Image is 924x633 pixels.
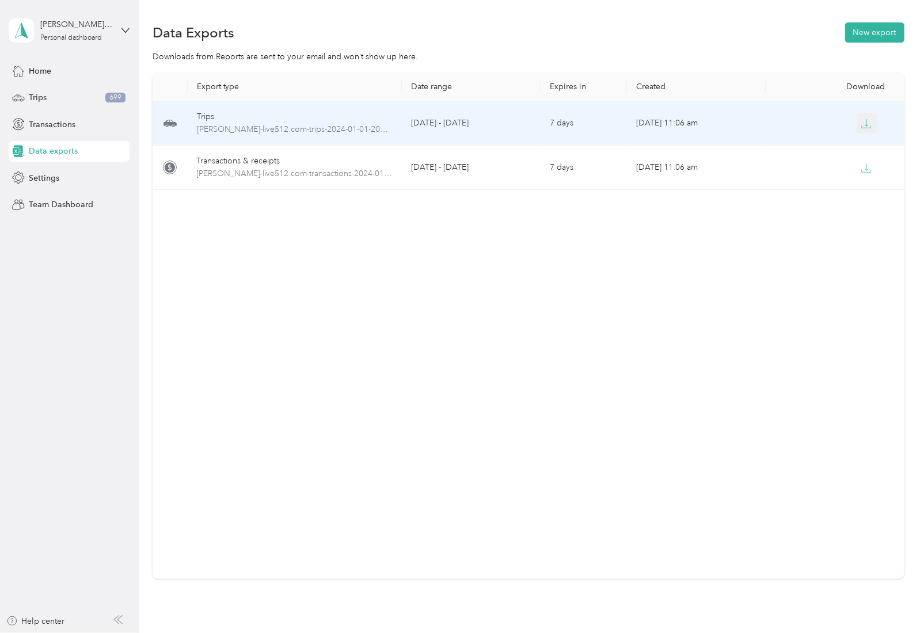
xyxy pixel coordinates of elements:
[29,172,59,184] span: Settings
[541,146,627,190] td: 7 days
[627,73,766,101] th: Created
[627,146,766,190] td: [DATE] 11:06 am
[860,569,924,633] iframe: Everlance-gr Chat Button Frame
[29,91,47,104] span: Trips
[29,199,93,211] span: Team Dashboard
[153,51,904,63] div: Downloads from Reports are sent to your email and won’t show up here.
[105,93,126,103] span: 699
[402,146,541,190] td: [DATE] - [DATE]
[541,101,627,146] td: 7 days
[29,119,75,131] span: Transactions
[845,22,904,43] button: New export
[6,615,65,627] button: Help center
[29,145,78,157] span: Data exports
[402,101,541,146] td: [DATE] - [DATE]
[29,65,51,77] span: Home
[197,167,393,180] span: benson-live512.com-transactions-2024-01-01-2024-12-31.xlsx
[188,73,402,101] th: Export type
[197,123,393,136] span: benson-live512.com-trips-2024-01-01-2024-12-31.xlsx
[40,18,112,30] div: [PERSON_NAME][EMAIL_ADDRESS][DOMAIN_NAME]
[627,101,766,146] td: [DATE] 11:06 am
[775,82,895,91] div: Download
[541,73,627,101] th: Expires in
[153,26,234,39] h1: Data Exports
[197,110,393,123] div: Trips
[197,155,393,167] div: Transactions & receipts
[40,35,102,41] div: Personal dashboard
[402,73,541,101] th: Date range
